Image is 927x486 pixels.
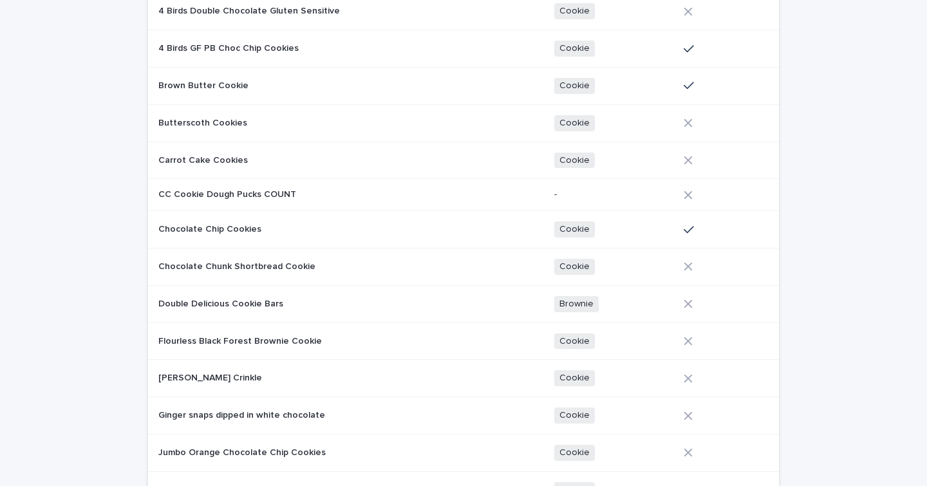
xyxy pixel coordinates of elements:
tr: [PERSON_NAME] Crinkle[PERSON_NAME] Crinkle Cookie [148,360,779,397]
span: Cookie [554,370,595,386]
span: Cookie [554,259,595,275]
span: Cookie [554,41,595,57]
p: [PERSON_NAME] Crinkle [158,370,265,384]
span: Cookie [554,3,595,19]
span: Cookie [554,221,595,238]
span: Cookie [554,407,595,424]
tr: Butterscoth CookiesButterscoth Cookies Cookie [148,104,779,142]
p: Brown Butter Cookie [158,78,251,91]
tr: Ginger snaps dipped in white chocolateGinger snaps dipped in white chocolate Cookie [148,397,779,435]
p: Chocolate Chunk Shortbread Cookie [158,259,318,272]
p: 4 Birds Double Chocolate Gluten Sensitive [158,3,342,17]
p: Chocolate Chip Cookies [158,221,264,235]
span: Cookie [554,115,595,131]
tr: CC Cookie Dough Pucks COUNTCC Cookie Dough Pucks COUNT - [148,179,779,211]
p: Ginger snaps dipped in white chocolate [158,407,328,421]
span: Cookie [554,333,595,350]
tr: Chocolate Chunk Shortbread CookieChocolate Chunk Shortbread Cookie Cookie [148,248,779,285]
p: 4 Birds GF PB Choc Chip Cookies [158,41,301,54]
span: Brownie [554,296,599,312]
tr: Double Delicious Cookie BarsDouble Delicious Cookie Bars Brownie [148,285,779,322]
tr: Jumbo Orange Chocolate Chip CookiesJumbo Orange Chocolate Chip Cookies Cookie [148,434,779,471]
p: Flourless Black Forest Brownie Cookie [158,333,324,347]
p: Butterscoth Cookies [158,115,250,129]
span: Cookie [554,153,595,169]
p: CC Cookie Dough Pucks COUNT [158,187,299,200]
p: - [554,189,673,200]
span: Cookie [554,445,595,461]
p: Double Delicious Cookie Bars [158,296,286,310]
p: Carrot Cake Cookies [158,153,250,166]
span: Cookie [554,78,595,94]
tr: Brown Butter CookieBrown Butter Cookie Cookie [148,67,779,104]
tr: Flourless Black Forest Brownie CookieFlourless Black Forest Brownie Cookie Cookie [148,322,779,360]
tr: Carrot Cake CookiesCarrot Cake Cookies Cookie [148,142,779,179]
tr: 4 Birds GF PB Choc Chip Cookies4 Birds GF PB Choc Chip Cookies Cookie [148,30,779,68]
tr: Chocolate Chip CookiesChocolate Chip Cookies Cookie [148,211,779,248]
p: Jumbo Orange Chocolate Chip Cookies [158,445,328,458]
